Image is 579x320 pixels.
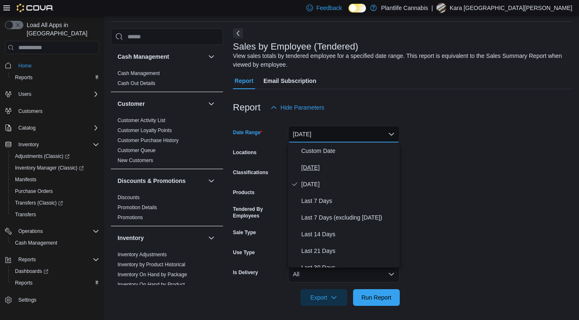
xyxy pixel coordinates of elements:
button: Next [233,28,243,38]
span: Adjustments (Classic) [12,151,99,161]
span: Dashboards [15,268,48,275]
p: Plantlife Cannabis [381,3,428,13]
button: [DATE] [288,126,400,142]
a: Dashboards [8,265,103,277]
button: Manifests [8,174,103,185]
a: Customer Queue [118,147,155,153]
button: Purchase Orders [8,185,103,197]
span: Inventory On Hand by Package [118,271,187,278]
h3: Customer [118,100,145,108]
button: Export [301,289,347,306]
span: Reports [15,255,99,265]
a: Inventory Manager (Classic) [8,162,103,174]
label: Date Range [233,129,263,136]
h3: Inventory [118,234,144,242]
a: Purchase Orders [12,186,56,196]
input: Dark Mode [348,4,366,12]
a: Home [15,61,35,71]
span: Last 7 Days (excluding [DATE]) [301,212,396,222]
span: [DATE] [301,162,396,172]
span: Users [18,91,31,97]
a: Promotions [118,215,143,220]
button: Cash Management [206,52,216,62]
a: Cash Management [118,70,160,76]
button: Cash Management [118,52,205,61]
button: Users [15,89,35,99]
a: New Customers [118,157,153,163]
button: Inventory [2,139,103,150]
span: Customers [18,108,43,115]
label: Products [233,189,255,196]
span: Settings [18,297,36,303]
span: Export [306,289,342,306]
button: Settings [2,294,103,306]
span: Inventory Adjustments [118,251,167,258]
a: Settings [15,295,40,305]
span: Manifests [12,175,99,185]
h3: Discounts & Promotions [118,177,185,185]
span: Customer Activity List [118,117,165,124]
span: Email Subscription [263,72,316,89]
div: View sales totals by tendered employee for a specified date range. This report is equivalent to t... [233,52,568,69]
a: Customers [15,106,46,116]
a: Dashboards [12,266,52,276]
button: Inventory [118,234,205,242]
span: Feedback [316,4,342,12]
h3: Cash Management [118,52,169,61]
span: Catalog [18,125,35,131]
button: Discounts & Promotions [206,176,216,186]
span: Reports [15,74,33,81]
button: Inventory [15,140,42,150]
span: Transfers (Classic) [12,198,99,208]
label: Use Type [233,249,255,256]
button: Home [2,59,103,71]
span: Operations [18,228,43,235]
a: Promotion Details [118,205,157,210]
span: Load All Apps in [GEOGRAPHIC_DATA] [23,21,99,37]
span: Home [18,62,32,69]
span: Customer Queue [118,147,155,154]
div: Select listbox [288,142,400,267]
button: Reports [8,72,103,83]
a: Inventory by Product Historical [118,262,185,267]
span: Reports [12,72,99,82]
span: Purchase Orders [12,186,99,196]
p: | [431,3,433,13]
button: Reports [2,254,103,265]
button: Transfers [8,209,103,220]
span: Operations [15,226,99,236]
button: Operations [2,225,103,237]
span: Hide Parameters [281,103,324,112]
span: New Customers [118,157,153,164]
span: Home [15,60,99,70]
span: Last 7 Days [301,196,396,206]
span: Inventory [18,141,39,148]
span: Transfers (Classic) [15,200,63,206]
a: Cash Out Details [118,80,155,86]
span: [DATE] [301,179,396,189]
button: Reports [15,255,39,265]
span: Inventory [15,140,99,150]
button: Operations [15,226,46,236]
a: Inventory On Hand by Package [118,272,187,277]
a: Reports [12,72,36,82]
span: Run Report [361,293,391,302]
a: Adjustments (Classic) [12,151,73,161]
h3: Sales by Employee (Tendered) [233,42,358,52]
button: Customer [118,100,205,108]
span: Cash Management [12,238,99,248]
label: Sale Type [233,229,256,236]
span: Discounts [118,194,140,201]
span: Report [235,72,253,89]
button: Users [2,88,103,100]
span: Customer Purchase History [118,137,179,144]
span: Reports [15,280,33,286]
h3: Report [233,102,261,112]
a: Customer Purchase History [118,137,179,143]
span: Cash Management [118,70,160,77]
button: Cash Management [8,237,103,249]
a: Reports [12,278,36,288]
button: Run Report [353,289,400,306]
label: Locations [233,149,257,156]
